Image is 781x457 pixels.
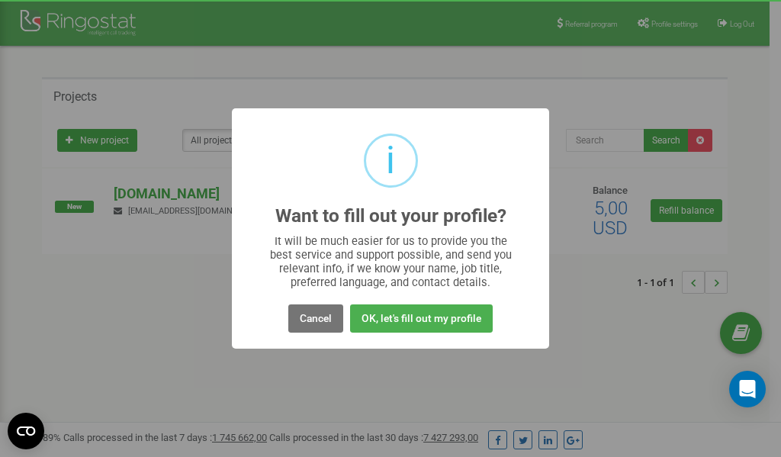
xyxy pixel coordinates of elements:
button: Cancel [288,304,343,333]
div: Open Intercom Messenger [729,371,766,407]
h2: Want to fill out your profile? [275,206,506,227]
div: It will be much easier for us to provide you the best service and support possible, and send you ... [262,234,519,289]
div: i [386,136,395,185]
button: Open CMP widget [8,413,44,449]
button: OK, let's fill out my profile [350,304,493,333]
